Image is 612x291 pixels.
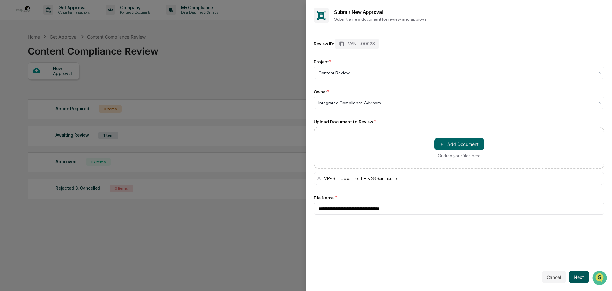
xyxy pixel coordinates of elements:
[334,9,604,15] h2: Submit New Approval
[22,49,105,55] div: Start new chat
[314,195,604,200] div: File Name
[63,108,77,113] span: Pylon
[44,78,82,89] a: 🗄️Attestations
[334,17,604,22] p: Submit a new document for review and approval
[1,1,15,15] button: Open customer support
[45,108,77,113] a: Powered byPylon
[314,41,334,46] div: Review ID:
[53,80,79,87] span: Attestations
[314,119,604,124] div: Upload Document to Review
[22,55,83,60] div: We're offline, we'll be back soon
[108,51,116,58] button: Start new chat
[440,141,444,147] span: ＋
[1,2,15,14] img: f2157a4c-a0d3-4daa-907e-bb6f0de503a5-1751232295721
[438,153,481,158] div: Or drop your files here
[314,59,331,64] div: Project
[6,49,18,60] img: 1746055101610-c473b297-6a78-478c-a979-82029cc54cd1
[13,80,41,87] span: Preclearance
[4,90,43,102] a: 🔎Data Lookup
[13,93,40,99] span: Data Lookup
[6,13,116,24] p: How can we help?
[6,93,11,98] div: 🔎
[434,138,484,150] button: Or drop your files here
[348,41,375,46] span: VANT-00023
[4,78,44,89] a: 🖐️Preclearance
[324,176,601,181] div: VPF STL Upcoming TIR & SS Seminars.pdf
[46,81,51,86] div: 🗄️
[569,271,589,283] button: Next
[542,271,566,283] button: Cancel
[6,81,11,86] div: 🖐️
[314,89,329,94] div: Owner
